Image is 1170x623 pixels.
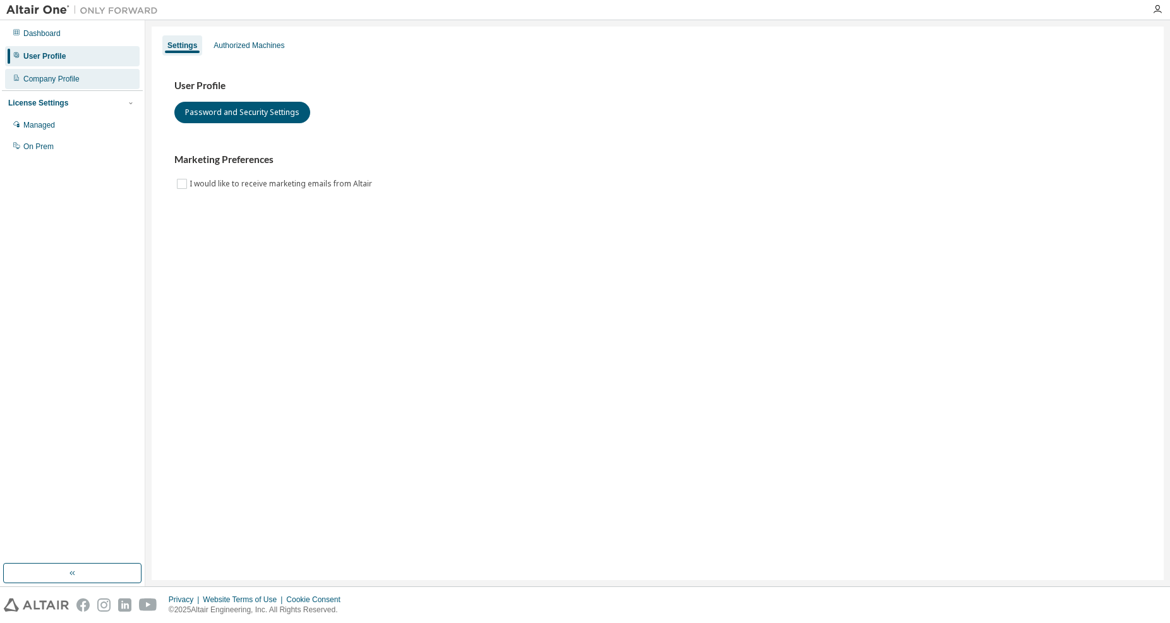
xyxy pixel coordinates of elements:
div: Privacy [169,595,203,605]
div: Cookie Consent [286,595,347,605]
div: Dashboard [23,28,61,39]
label: I would like to receive marketing emails from Altair [190,176,375,191]
img: youtube.svg [139,598,157,612]
h3: User Profile [174,80,1141,92]
p: © 2025 Altair Engineering, Inc. All Rights Reserved. [169,605,348,615]
div: Authorized Machines [214,40,284,51]
div: Managed [23,120,55,130]
div: Company Profile [23,74,80,84]
img: linkedin.svg [118,598,131,612]
img: facebook.svg [76,598,90,612]
button: Password and Security Settings [174,102,310,123]
div: Settings [167,40,197,51]
img: Altair One [6,4,164,16]
div: Website Terms of Use [203,595,286,605]
h3: Marketing Preferences [174,154,1141,166]
div: User Profile [23,51,66,61]
div: On Prem [23,142,54,152]
div: License Settings [8,98,68,108]
img: altair_logo.svg [4,598,69,612]
img: instagram.svg [97,598,111,612]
